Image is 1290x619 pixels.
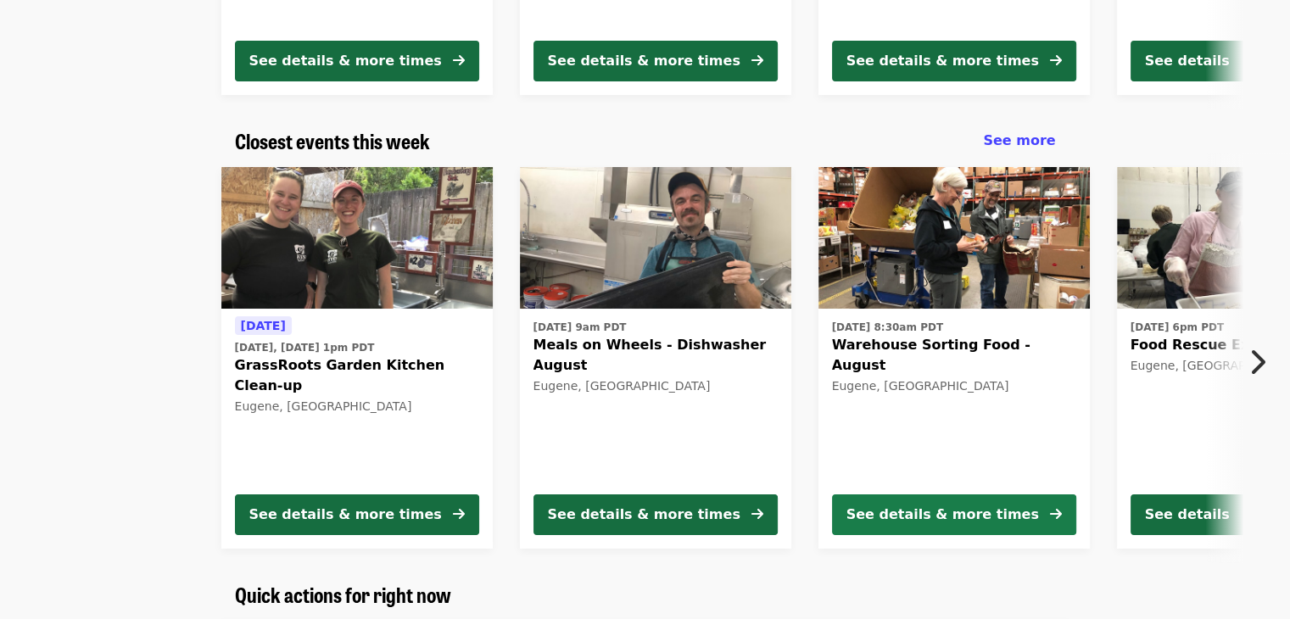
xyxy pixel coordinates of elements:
i: chevron-right icon [1248,346,1265,378]
div: Eugene, [GEOGRAPHIC_DATA] [235,399,479,414]
a: See details for "Warehouse Sorting Food - August" [818,167,1090,549]
div: See details [1145,51,1230,71]
a: See details for "Meals on Wheels - Dishwasher August" [520,167,791,549]
img: GrassRoots Garden Kitchen Clean-up organized by FOOD For Lane County [221,167,493,309]
div: See details & more times [846,505,1039,525]
i: arrow-right icon [453,506,465,522]
span: Quick actions for right now [235,579,451,609]
i: arrow-right icon [751,53,763,69]
button: See details & more times [533,494,778,535]
span: [DATE] [241,319,286,332]
img: Meals on Wheels - Dishwasher August organized by FOOD For Lane County [520,167,791,309]
button: See details & more times [533,41,778,81]
div: See details & more times [249,51,442,71]
button: See details & more times [235,494,479,535]
time: [DATE] 8:30am PDT [832,320,943,335]
div: See details & more times [846,51,1039,71]
span: See more [983,132,1055,148]
a: Closest events this week [235,129,430,153]
button: See details & more times [235,41,479,81]
i: arrow-right icon [1050,506,1062,522]
a: See details for "GrassRoots Garden Kitchen Clean-up" [221,167,493,549]
i: arrow-right icon [453,53,465,69]
div: See details & more times [548,51,740,71]
button: See details & more times [832,41,1076,81]
span: Warehouse Sorting Food - August [832,335,1076,376]
i: arrow-right icon [1050,53,1062,69]
div: See details & more times [249,505,442,525]
time: [DATE] 9am PDT [533,320,627,335]
span: Closest events this week [235,125,430,155]
i: arrow-right icon [751,506,763,522]
button: See details & more times [832,494,1076,535]
div: See details & more times [548,505,740,525]
div: Closest events this week [221,129,1069,153]
div: See details [1145,505,1230,525]
img: Warehouse Sorting Food - August organized by FOOD For Lane County [818,167,1090,309]
a: See more [983,131,1055,151]
button: Next item [1234,338,1290,386]
span: Meals on Wheels - Dishwasher August [533,335,778,376]
div: Eugene, [GEOGRAPHIC_DATA] [533,379,778,393]
span: GrassRoots Garden Kitchen Clean-up [235,355,479,396]
time: [DATE] 6pm PDT [1131,320,1224,335]
time: [DATE], [DATE] 1pm PDT [235,340,375,355]
div: Eugene, [GEOGRAPHIC_DATA] [832,379,1076,393]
